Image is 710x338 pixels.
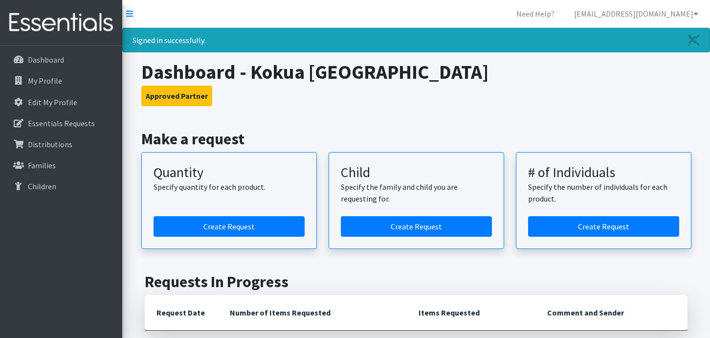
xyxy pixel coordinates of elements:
[4,177,118,196] a: Children
[4,92,118,112] a: Edit My Profile
[28,76,62,86] p: My Profile
[218,295,407,331] th: Number of Items Requested
[509,4,562,23] a: Need Help?
[28,139,72,149] p: Distributions
[141,60,691,84] h1: Dashboard - Kokua [GEOGRAPHIC_DATA]
[566,4,706,23] a: [EMAIL_ADDRESS][DOMAIN_NAME]
[154,181,305,193] p: Specify quantity for each product.
[122,28,710,52] div: Signed in successfully.
[141,130,691,148] h2: Make a request
[528,181,679,204] p: Specify the number of individuals for each product.
[528,216,679,237] a: Create a request by number of individuals
[28,55,64,65] p: Dashboard
[28,181,56,191] p: Children
[341,216,492,237] a: Create a request for a child or family
[407,295,535,331] th: Items Requested
[4,113,118,133] a: Essentials Requests
[678,28,710,52] a: Close
[28,118,95,128] p: Essentials Requests
[528,164,679,181] h3: # of Individuals
[341,181,492,204] p: Specify the family and child you are requesting for.
[141,86,212,106] button: Approved Partner
[145,272,688,291] h2: Requests In Progress
[4,135,118,154] a: Distributions
[154,164,305,181] h3: Quantity
[4,6,118,39] img: HumanEssentials
[535,295,688,331] th: Comment and Sender
[341,164,492,181] h3: Child
[28,97,77,107] p: Edit My Profile
[4,156,118,175] a: Families
[28,160,56,170] p: Families
[4,71,118,90] a: My Profile
[145,295,218,331] th: Request Date
[4,50,118,69] a: Dashboard
[154,216,305,237] a: Create a request by quantity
